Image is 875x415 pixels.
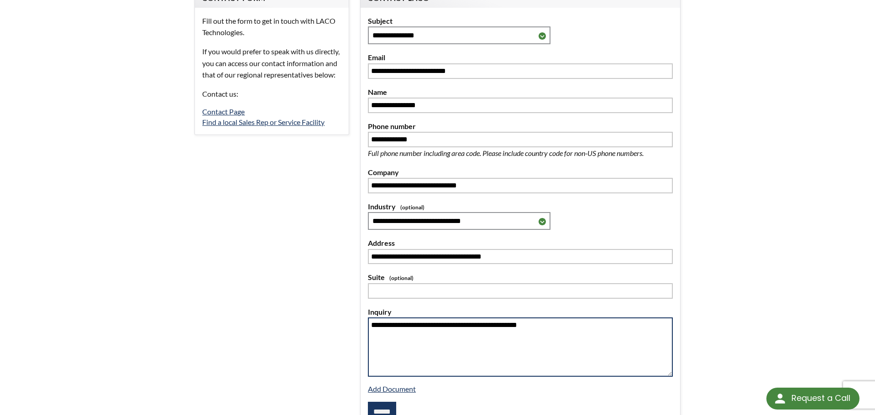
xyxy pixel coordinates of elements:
[202,46,341,81] p: If you would prefer to speak with us directly, you can access our contact information and that of...
[202,15,341,38] p: Fill out the form to get in touch with LACO Technologies.
[368,86,673,98] label: Name
[202,107,245,116] a: Contact Page
[368,52,673,63] label: Email
[368,237,673,249] label: Address
[202,88,341,100] p: Contact us:
[368,147,673,159] p: Full phone number including area code. Please include country code for non-US phone numbers.
[766,388,859,410] div: Request a Call
[368,306,673,318] label: Inquiry
[773,391,787,406] img: round button
[368,15,673,27] label: Subject
[368,120,673,132] label: Phone number
[791,388,850,409] div: Request a Call
[368,201,673,213] label: Industry
[368,384,416,393] a: Add Document
[368,271,673,283] label: Suite
[202,118,325,126] a: Find a local Sales Rep or Service Facility
[368,166,673,178] label: Company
